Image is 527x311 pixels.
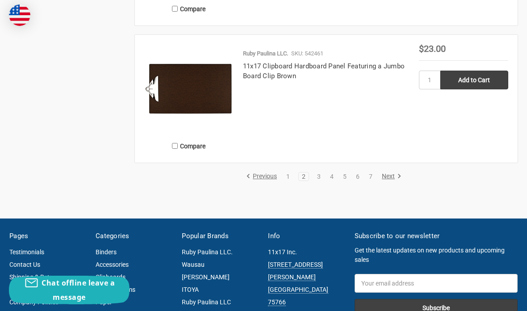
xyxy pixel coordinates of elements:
[172,143,178,149] input: Compare
[9,276,130,304] button: Chat offline leave a message
[144,139,234,153] label: Compare
[327,173,337,180] a: 4
[182,248,233,256] a: Ruby Paulina LLC.
[9,273,62,281] a: Shipping & Returns
[96,231,172,241] h5: Categories
[172,6,178,12] input: Compare
[340,173,350,180] a: 5
[243,62,405,80] a: 11x17 Clipboard Hardboard Panel Featuring a Jumbo Board Clip Brown
[42,278,115,302] span: Chat offline leave a message
[182,273,230,281] a: [PERSON_NAME]
[96,261,129,268] a: Accessories
[355,231,518,241] h5: Subscribe to our newsletter
[96,248,117,256] a: Binders
[379,172,402,181] a: Next
[355,246,518,265] p: Get the latest updates on new products and upcoming sales
[268,231,345,241] h5: Info
[314,173,324,180] a: 3
[419,43,446,54] span: $23.00
[9,261,40,268] a: Contact Us
[291,49,323,58] p: SKU: 542461
[283,173,293,180] a: 1
[355,274,518,293] input: Your email address
[144,44,234,134] img: 11x17 Clipboard Hardboard Panel Featuring a Jumbo Board Clip Brown
[9,4,30,26] img: duty and tax information for United States
[144,1,234,16] label: Compare
[182,261,205,268] a: Wausau
[9,231,86,241] h5: Pages
[366,173,376,180] a: 7
[353,173,363,180] a: 6
[182,286,199,293] a: ITOYA
[299,173,309,180] a: 2
[9,248,44,256] a: Testimonials
[246,172,280,181] a: Previous
[182,298,231,306] a: Ruby Paulina LLC
[96,273,125,281] a: Clipboards
[243,49,288,58] p: Ruby Paulina LLC.
[182,231,259,241] h5: Popular Brands
[440,71,508,89] input: Add to Cart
